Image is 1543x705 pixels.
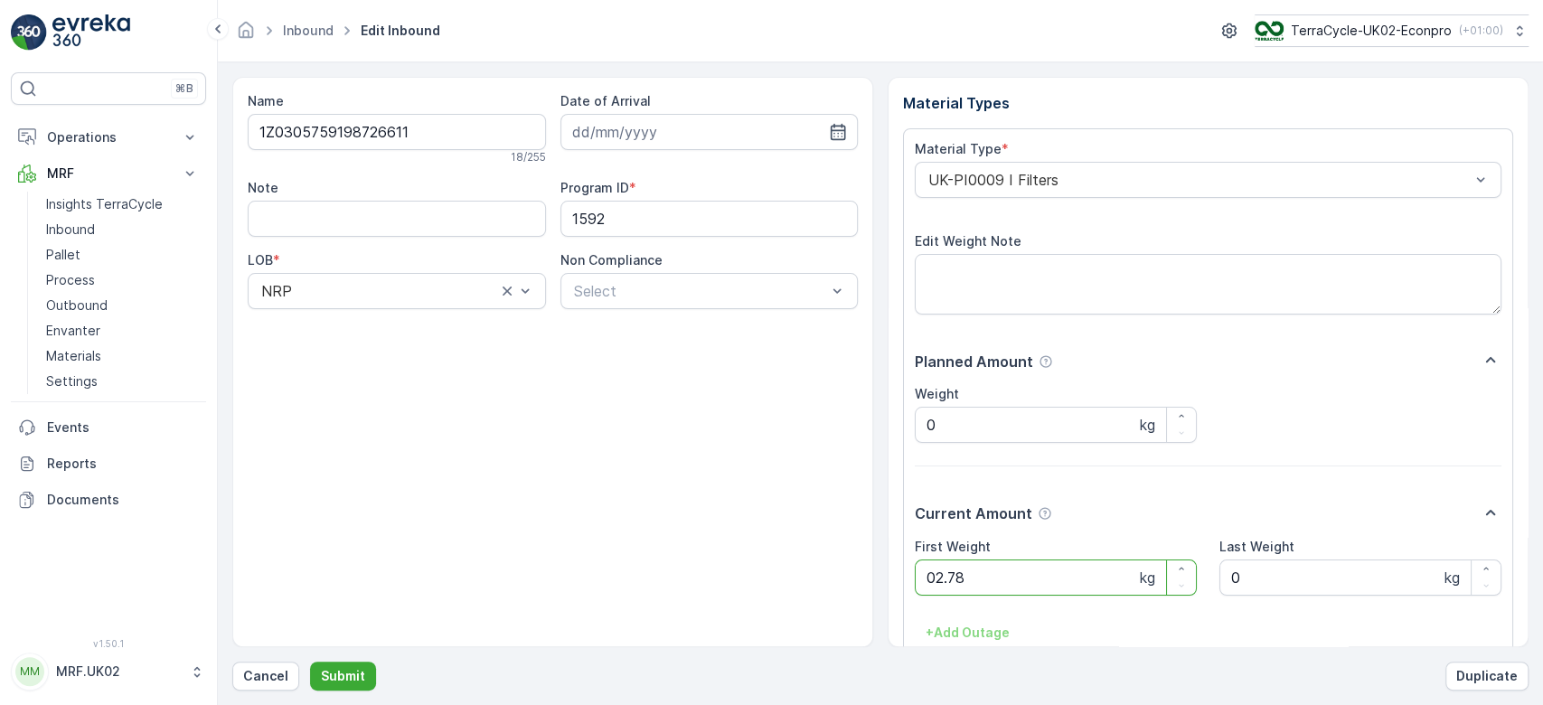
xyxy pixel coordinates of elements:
[39,369,206,394] a: Settings
[11,446,206,482] a: Reports
[15,657,44,686] div: MM
[39,293,206,318] a: Outbound
[47,164,170,183] p: MRF
[11,14,47,51] img: logo
[52,14,130,51] img: logo_light-DOdMpM7g.png
[39,242,206,268] a: Pallet
[46,221,95,239] p: Inbound
[1291,22,1452,40] p: TerraCycle-UK02-Econpro
[15,356,95,371] span: Net Weight :
[15,386,101,401] span: Tare Weight :
[11,482,206,518] a: Documents
[1140,414,1155,436] p: kg
[1219,539,1294,554] label: Last Weight
[47,418,199,437] p: Events
[15,446,77,461] span: Material :
[236,27,256,42] a: Homepage
[47,128,170,146] p: Operations
[248,93,284,108] label: Name
[46,296,108,315] p: Outbound
[310,662,376,691] button: Submit
[574,280,827,302] p: Select
[46,246,80,264] p: Pallet
[915,503,1032,524] p: Current Amount
[243,667,288,685] p: Cancel
[46,347,101,365] p: Materials
[1140,567,1155,588] p: kg
[915,618,1021,647] button: +Add Outage
[1456,667,1518,685] p: Duplicate
[915,141,1002,156] label: Material Type
[47,455,199,473] p: Reports
[903,92,1513,114] p: Material Types
[357,22,444,40] span: Edit Inbound
[926,624,1010,642] p: + Add Outage
[11,155,206,192] button: MRF
[1255,21,1284,41] img: terracycle_logo_wKaHoWT.png
[175,81,193,96] p: ⌘B
[56,663,181,681] p: MRF.UK02
[11,119,206,155] button: Operations
[15,416,96,431] span: Asset Type :
[248,252,273,268] label: LOB
[39,318,206,343] a: Envanter
[915,351,1033,372] p: Planned Amount
[11,638,206,649] span: v 1.50.1
[560,252,663,268] label: Non Compliance
[47,491,199,509] p: Documents
[95,356,101,371] span: -
[560,180,629,195] label: Program ID
[283,23,334,38] a: Inbound
[11,409,206,446] a: Events
[321,667,365,685] p: Submit
[46,372,98,390] p: Settings
[915,233,1021,249] label: Edit Weight Note
[1444,567,1460,588] p: kg
[232,662,299,691] button: Cancel
[106,326,122,342] span: 30
[511,150,546,164] p: 18 / 255
[1038,506,1052,521] div: Help Tooltip Icon
[1255,14,1529,47] button: TerraCycle-UK02-Econpro(+01:00)
[915,539,991,554] label: First Weight
[560,93,651,108] label: Date of Arrival
[1459,23,1503,38] p: ( +01:00 )
[15,296,60,312] span: Name :
[39,217,206,242] a: Inbound
[1445,662,1529,691] button: Duplicate
[60,296,177,312] span: Parcel_UK02 #1625
[15,326,106,342] span: Total Weight :
[39,192,206,217] a: Insights TerraCycle
[39,343,206,369] a: Materials
[11,653,206,691] button: MMMRF.UK02
[46,322,100,340] p: Envanter
[560,114,859,150] input: dd/mm/yyyy
[96,416,139,431] span: BigBag
[248,180,278,195] label: Note
[77,446,301,461] span: UK-A0021 I Non aluminium flexibles
[46,271,95,289] p: Process
[915,386,959,401] label: Weight
[46,195,163,213] p: Insights TerraCycle
[39,268,206,293] a: Process
[101,386,118,401] span: 30
[701,15,840,37] p: Parcel_UK02 #1625
[1039,354,1053,369] div: Help Tooltip Icon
